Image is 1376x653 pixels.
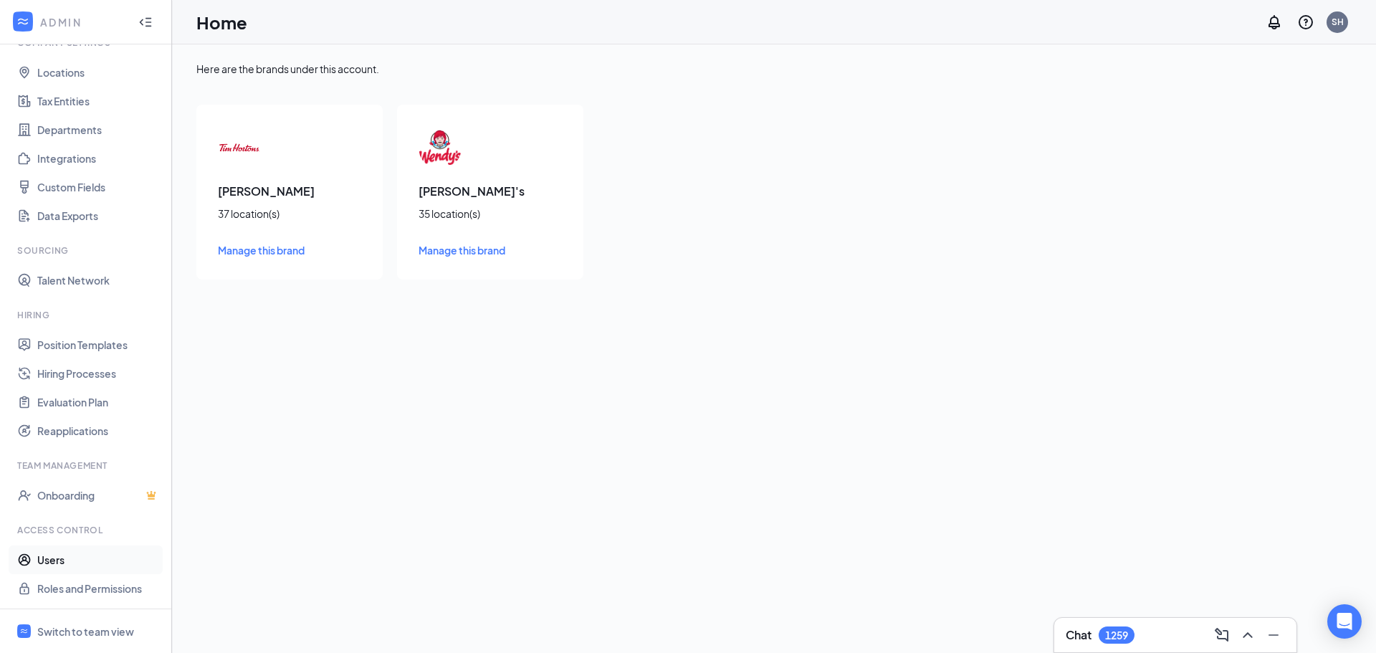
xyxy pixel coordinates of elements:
div: Sourcing [17,244,157,257]
a: Data Exports [37,201,160,230]
a: Manage this brand [218,242,361,258]
svg: WorkstreamLogo [19,626,29,636]
a: Locations [37,58,160,87]
span: Manage this brand [218,244,305,257]
h1: Home [196,10,247,34]
button: ComposeMessage [1210,624,1233,647]
a: Hiring Processes [37,359,160,388]
h3: [PERSON_NAME] [218,183,361,199]
button: Minimize [1262,624,1285,647]
svg: ChevronUp [1239,626,1256,644]
div: Here are the brands under this account. [196,62,1352,76]
button: ChevronUp [1236,624,1259,647]
h3: [PERSON_NAME]'s [419,183,562,199]
a: Talent Network [37,266,160,295]
a: Roles and Permissions [37,574,160,603]
svg: WorkstreamLogo [16,14,30,29]
div: Team Management [17,459,157,472]
h3: Chat [1066,627,1091,643]
a: Integrations [37,144,160,173]
img: Wendy's logo [419,126,462,169]
a: Departments [37,115,160,144]
div: Open Intercom Messenger [1327,604,1362,639]
div: ADMIN [40,15,125,29]
div: Switch to team view [37,624,134,639]
a: Custom Fields [37,173,160,201]
a: Reapplications [37,416,160,445]
div: Hiring [17,309,157,321]
svg: Minimize [1265,626,1282,644]
a: OnboardingCrown [37,481,160,510]
a: Tax Entities [37,87,160,115]
svg: Notifications [1266,14,1283,31]
span: Manage this brand [419,244,505,257]
svg: Collapse [138,15,153,29]
svg: ComposeMessage [1213,626,1231,644]
div: 1259 [1105,629,1128,642]
a: Users [37,545,160,574]
a: Position Templates [37,330,160,359]
a: Manage this brand [419,242,562,258]
svg: QuestionInfo [1297,14,1314,31]
a: Evaluation Plan [37,388,160,416]
div: Access control [17,524,157,536]
img: Tim Hortons logo [218,126,261,169]
div: 37 location(s) [218,206,361,221]
div: SH [1332,16,1344,28]
div: 35 location(s) [419,206,562,221]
